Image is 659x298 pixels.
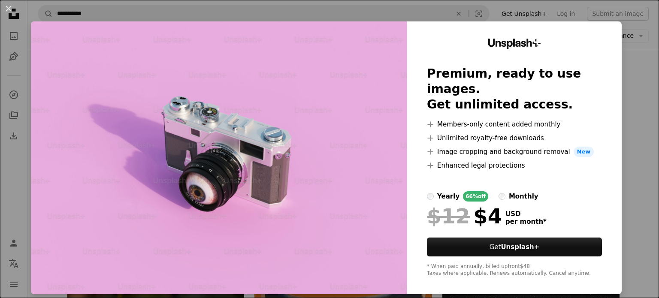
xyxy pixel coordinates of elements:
[427,119,602,129] li: Members-only content added monthly
[505,210,547,218] span: USD
[427,133,602,143] li: Unlimited royalty-free downloads
[427,193,434,200] input: yearly66%off
[427,66,602,112] h2: Premium, ready to use images. Get unlimited access.
[509,191,538,202] div: monthly
[427,160,602,171] li: Enhanced legal protections
[427,147,602,157] li: Image cropping and background removal
[463,191,488,202] div: 66% off
[501,243,539,251] strong: Unsplash+
[427,263,602,277] div: * When paid annually, billed upfront $48 Taxes where applicable. Renews automatically. Cancel any...
[437,191,459,202] div: yearly
[574,147,594,157] span: New
[499,193,505,200] input: monthly
[427,238,602,256] button: GetUnsplash+
[427,205,502,227] div: $4
[505,218,547,226] span: per month *
[427,205,470,227] span: $12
